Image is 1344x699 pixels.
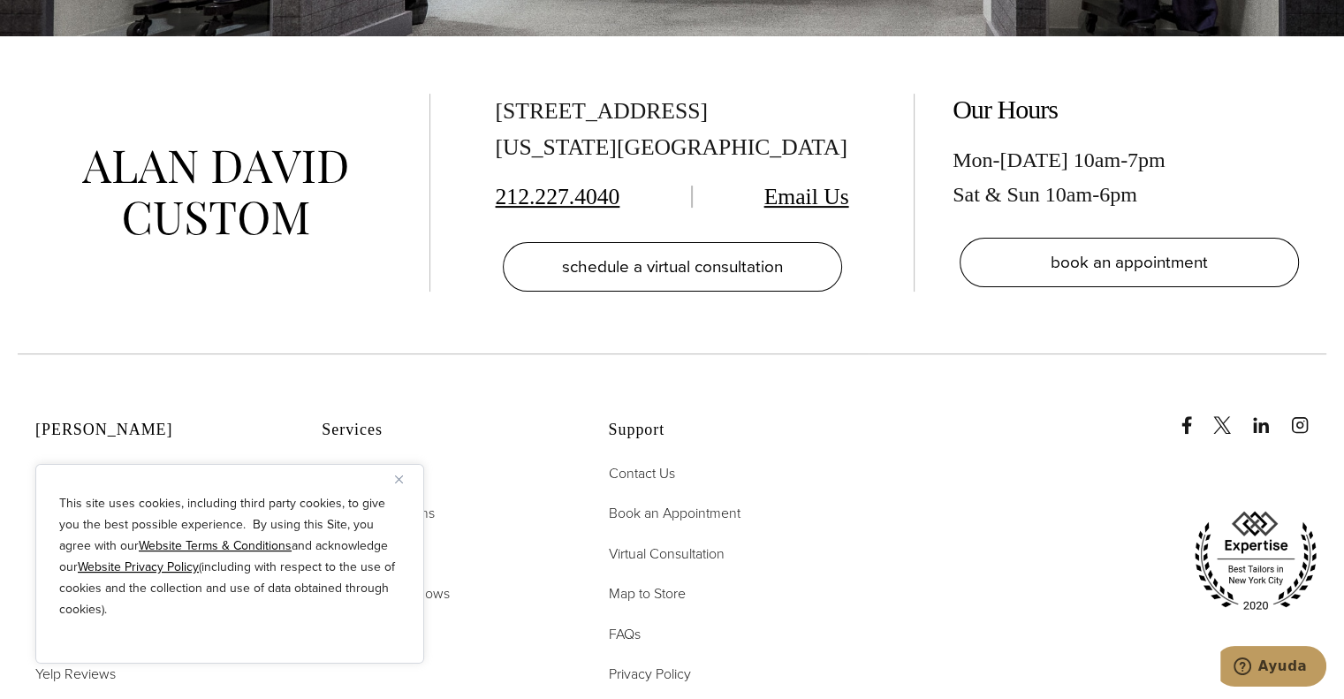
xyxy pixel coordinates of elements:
nav: Services Footer Nav [322,462,564,605]
span: Book an Appointment [608,503,740,523]
a: Yelp Reviews [35,663,116,686]
span: Virtual Consultation [608,543,724,564]
a: instagram [1291,399,1326,434]
img: Close [395,475,403,483]
a: Gift Cards [322,462,380,485]
a: Book an Appointment [608,502,740,525]
a: Contact Us [608,462,674,485]
img: expertise, best tailors in new york city 2020 [1185,505,1326,618]
span: Map to Store [608,583,685,604]
a: book an appointment [960,238,1299,287]
span: Contact Us [608,463,674,483]
a: 212.227.4040 [496,184,620,209]
h2: Support [608,421,850,440]
span: book an appointment [1051,249,1208,275]
a: Email Us [764,184,849,209]
p: This site uses cookies, including third party cookies, to give you the best possible experience. ... [59,493,400,620]
span: About Us [35,463,91,483]
a: Website Terms & Conditions [139,536,292,555]
a: schedule a virtual consultation [503,242,842,292]
a: About Us [35,462,91,485]
a: x/twitter [1213,399,1249,434]
a: Website Privacy Policy [78,558,199,576]
div: [STREET_ADDRESS] [US_STATE][GEOGRAPHIC_DATA] [496,94,849,166]
span: schedule a virtual consultation [562,254,783,279]
iframe: Abre un widget desde donde se puede chatear con uno de los agentes [1220,646,1326,690]
span: FAQs [608,624,640,644]
a: Privacy Policy [608,663,690,686]
span: Gift Cards [322,463,380,483]
a: Facebook [1178,399,1210,434]
a: FAQs [608,623,640,646]
h2: Services [322,421,564,440]
span: Yelp Reviews [35,664,116,684]
span: Privacy Policy [608,664,690,684]
a: Map to Store [608,582,685,605]
img: alan david custom [82,150,347,236]
div: Mon-[DATE] 10am-7pm Sat & Sun 10am-6pm [953,143,1306,211]
h2: Our Hours [953,94,1306,125]
a: Virtual Consultation [608,543,724,566]
h2: [PERSON_NAME] [35,421,277,440]
button: Close [395,468,416,490]
a: linkedin [1252,399,1287,434]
